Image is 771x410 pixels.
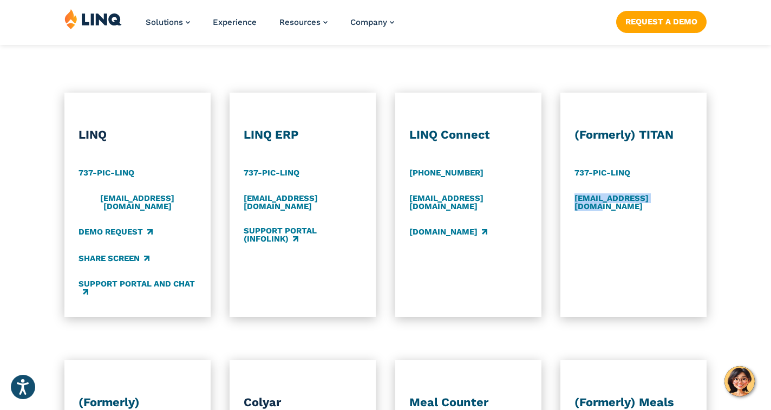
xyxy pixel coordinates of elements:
a: 737-PIC-LINQ [79,167,134,179]
a: Demo Request [79,226,153,238]
span: Company [350,17,387,27]
span: Resources [279,17,321,27]
a: [EMAIL_ADDRESS][DOMAIN_NAME] [79,193,197,211]
span: Solutions [146,17,183,27]
h3: Meal Counter [409,395,527,410]
a: Solutions [146,17,190,27]
a: [EMAIL_ADDRESS][DOMAIN_NAME] [244,193,362,211]
h3: (Formerly) TITAN [574,127,692,142]
h3: LINQ ERP [244,127,362,142]
h3: LINQ [79,127,197,142]
a: Resources [279,17,328,27]
a: Support Portal and Chat [79,279,197,297]
a: Share Screen [79,253,149,265]
a: 737-PIC-LINQ [574,167,630,179]
a: [EMAIL_ADDRESS][DOMAIN_NAME] [409,193,527,211]
a: [EMAIL_ADDRESS][DOMAIN_NAME] [574,193,692,211]
h3: Colyar [244,395,362,410]
h3: LINQ Connect [409,127,527,142]
a: [DOMAIN_NAME] [409,226,487,238]
button: Hello, have a question? Let’s chat. [724,366,755,396]
a: 737-PIC-LINQ [244,167,299,179]
nav: Primary Navigation [146,9,394,44]
nav: Button Navigation [616,9,707,32]
a: Experience [213,17,257,27]
a: Request a Demo [616,11,707,32]
a: Support Portal (Infolink) [244,226,362,244]
a: Company [350,17,394,27]
a: [PHONE_NUMBER] [409,167,483,179]
img: LINQ | K‑12 Software [64,9,122,29]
